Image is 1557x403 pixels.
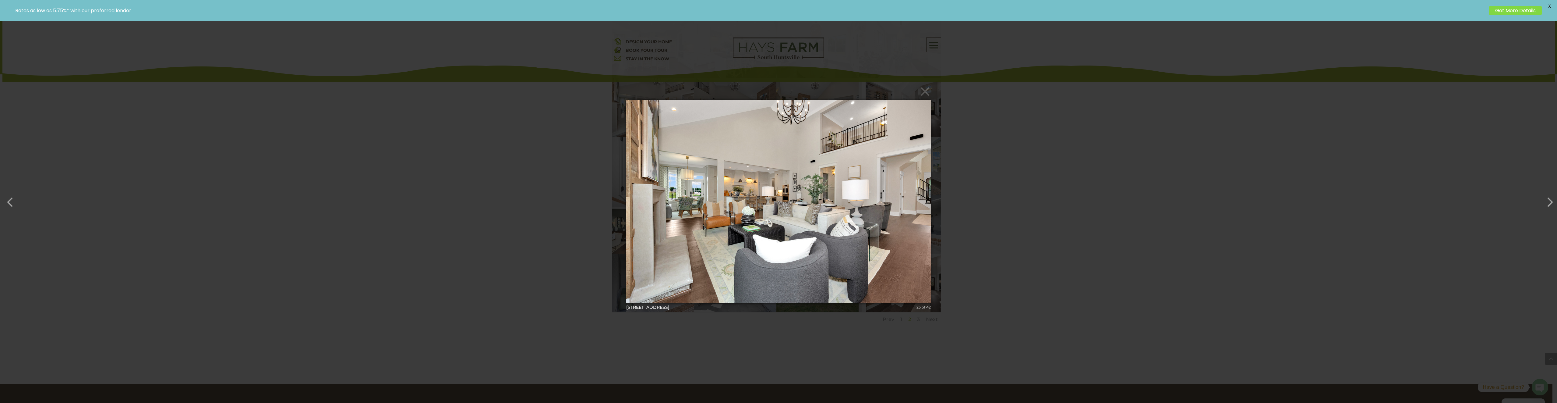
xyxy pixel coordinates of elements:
div: [STREET_ADDRESS] [626,305,931,310]
div: 25 of 42 [916,305,931,310]
a: Get More Details [1489,6,1542,15]
span: X [1545,2,1554,11]
p: Rates as low as 5.75%* with our preferred lender [15,8,1486,13]
img: undefined [626,88,931,316]
button: × [628,85,933,98]
button: Next (Right arrow key) [1539,192,1554,206]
